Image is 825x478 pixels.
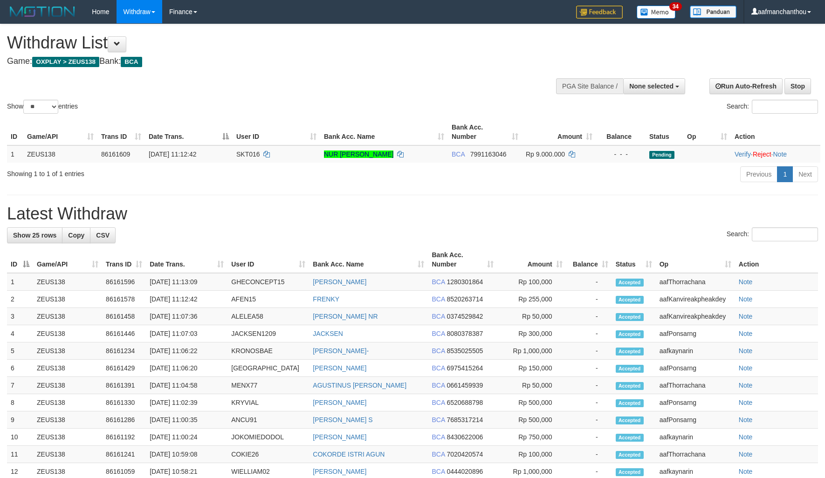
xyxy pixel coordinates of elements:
a: COKORDE ISTRI AGUN [313,451,385,458]
span: BCA [432,399,445,406]
td: 86161234 [102,342,146,360]
th: Balance [596,119,646,145]
th: Bank Acc. Name: activate to sort column ascending [320,119,448,145]
label: Search: [727,100,818,114]
td: aafKanvireakpheakdey [656,308,735,325]
a: Note [739,330,753,337]
td: Rp 750,000 [497,429,566,446]
span: 34 [669,2,682,11]
td: - [566,377,612,394]
span: Copy 7685317214 to clipboard [447,416,483,423]
span: Accepted [616,399,644,407]
td: ZEUS138 [33,360,102,377]
span: 86161609 [101,150,130,158]
td: aafThorrachana [656,273,735,291]
span: BCA [432,364,445,372]
th: Status [646,119,683,145]
img: MOTION_logo.png [7,5,78,19]
a: Next [792,166,818,182]
th: Trans ID: activate to sort column ascending [97,119,145,145]
td: ANCU91 [227,411,309,429]
td: ZEUS138 [33,325,102,342]
span: Copy 8430622006 to clipboard [447,433,483,441]
a: Note [739,295,753,303]
a: CSV [90,227,116,243]
td: ZEUS138 [33,446,102,463]
label: Show entries [7,100,78,114]
td: [DATE] 11:13:09 [146,273,227,291]
a: Show 25 rows [7,227,62,243]
th: Op: activate to sort column ascending [656,246,735,273]
a: [PERSON_NAME] NR [313,313,378,320]
a: Copy [62,227,90,243]
span: Pending [649,151,674,159]
td: ZEUS138 [33,273,102,291]
a: Note [773,150,787,158]
div: PGA Site Balance / [556,78,623,94]
td: 10 [7,429,33,446]
span: BCA [432,313,445,320]
td: ZEUS138 [33,429,102,446]
td: GHECONCEPT15 [227,273,309,291]
span: Accepted [616,434,644,442]
select: Showentries [23,100,58,114]
span: Copy 7020420574 to clipboard [447,451,483,458]
td: [DATE] 11:06:22 [146,342,227,360]
span: Accepted [616,296,644,304]
label: Search: [727,227,818,241]
span: Accepted [616,382,644,390]
td: 1 [7,145,23,163]
td: 86161241 [102,446,146,463]
span: Copy 8520263714 to clipboard [447,295,483,303]
td: Rp 50,000 [497,377,566,394]
td: Rp 500,000 [497,394,566,411]
th: Amount: activate to sort column ascending [522,119,596,145]
td: 86161596 [102,273,146,291]
th: Action [731,119,820,145]
span: SKT016 [236,150,260,158]
td: 9 [7,411,33,429]
td: ZEUS138 [33,394,102,411]
td: Rp 255,000 [497,291,566,308]
td: aafPonsarng [656,394,735,411]
a: [PERSON_NAME] [313,399,366,406]
td: ZEUS138 [33,308,102,325]
th: User ID: activate to sort column ascending [227,246,309,273]
td: MENX77 [227,377,309,394]
td: 86161330 [102,394,146,411]
th: Amount: activate to sort column ascending [497,246,566,273]
td: [GEOGRAPHIC_DATA] [227,360,309,377]
th: Bank Acc. Number: activate to sort column ascending [428,246,497,273]
a: Note [739,416,753,423]
td: Rp 50,000 [497,308,566,325]
th: Status: activate to sort column ascending [612,246,656,273]
td: - [566,273,612,291]
td: 86161458 [102,308,146,325]
td: - [566,342,612,360]
span: Accepted [616,348,644,355]
td: KRONOSBAE [227,342,309,360]
span: BCA [432,468,445,475]
span: BCA [432,295,445,303]
td: ZEUS138 [33,377,102,394]
a: NUR [PERSON_NAME] [324,150,393,158]
td: ZEUS138 [33,342,102,360]
th: Bank Acc. Number: activate to sort column ascending [448,119,522,145]
a: Verify [735,150,751,158]
img: Feedback.jpg [576,6,623,19]
span: Accepted [616,468,644,476]
td: · · [731,145,820,163]
a: Reject [753,150,771,158]
span: Copy 7991163046 to clipboard [470,150,507,158]
input: Search: [752,100,818,114]
th: User ID: activate to sort column ascending [233,119,320,145]
span: Copy [68,232,84,239]
a: Note [739,399,753,406]
td: ZEUS138 [23,145,97,163]
span: BCA [432,330,445,337]
td: ZEUS138 [33,291,102,308]
span: OXPLAY > ZEUS138 [32,57,99,67]
td: 86161578 [102,291,146,308]
span: Accepted [616,330,644,338]
th: Action [735,246,818,273]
